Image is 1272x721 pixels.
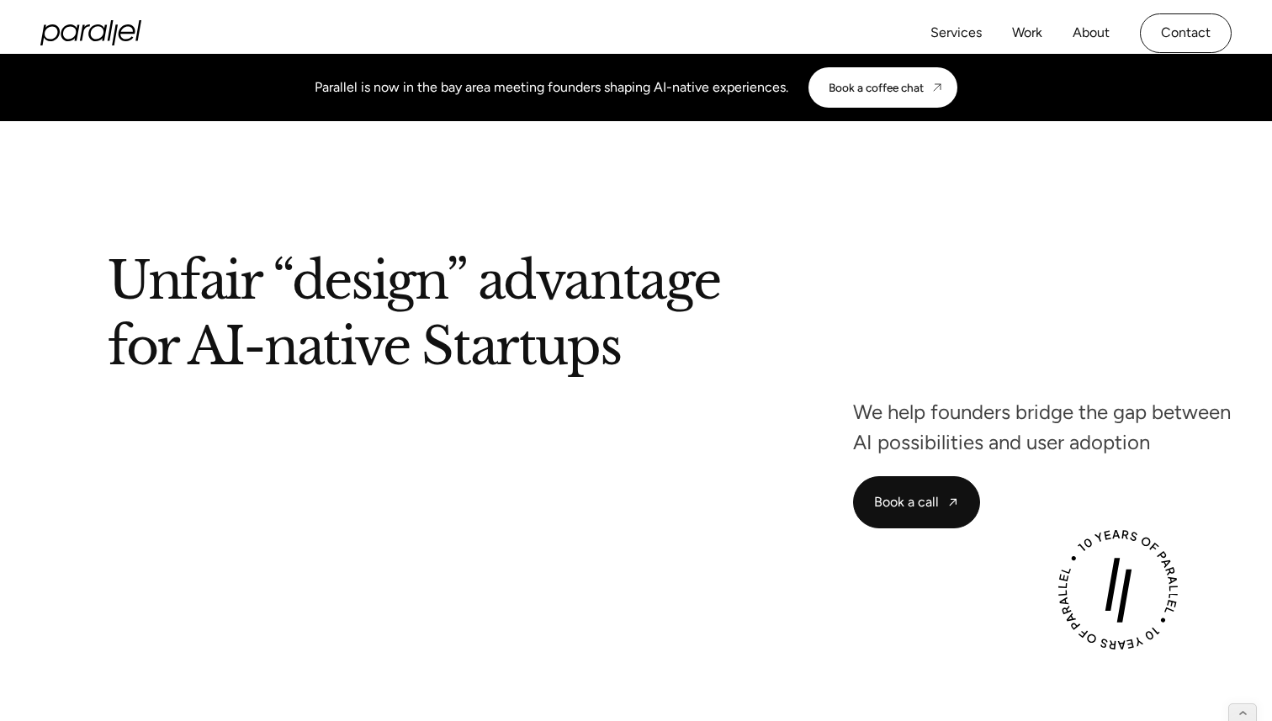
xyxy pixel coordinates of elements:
[1073,21,1110,45] a: About
[108,256,1012,379] h1: Unfair “design” advantage for AI-native Startups
[930,81,944,94] img: CTA arrow image
[853,405,1232,449] p: We help founders bridge the gap between AI possibilities and user adoption
[930,21,982,45] a: Services
[1140,13,1232,53] a: Contact
[40,20,141,45] a: home
[315,77,788,98] div: Parallel is now in the bay area meeting founders shaping AI-native experiences.
[829,81,924,94] div: Book a coffee chat
[808,67,957,108] a: Book a coffee chat
[1012,21,1042,45] a: Work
